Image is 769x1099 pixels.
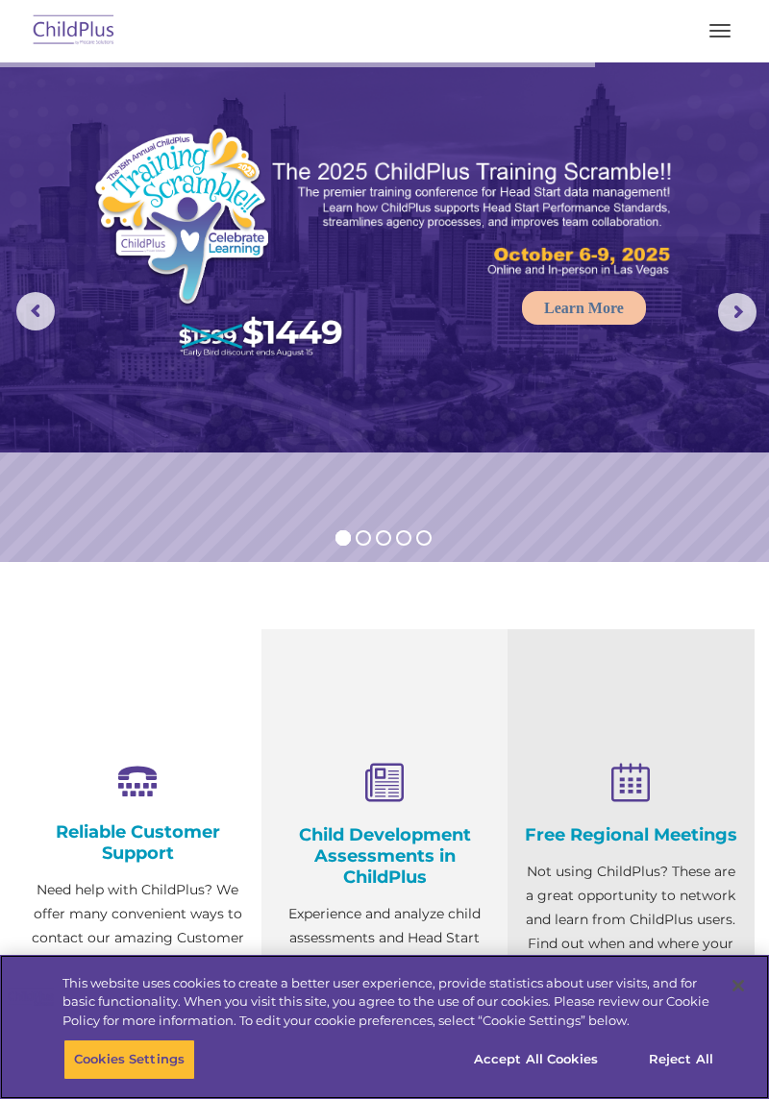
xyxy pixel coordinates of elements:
p: Experience and analyze child assessments and Head Start data management in one system with zero c... [276,902,494,1046]
p: Need help with ChildPlus? We offer many convenient ways to contact our amazing Customer Support r... [29,878,247,1046]
button: Accept All Cookies [463,1039,608,1080]
button: Cookies Settings [63,1039,195,1080]
button: Close [717,965,759,1007]
a: Learn More [522,291,646,325]
h4: Reliable Customer Support [29,821,247,864]
h4: Free Regional Meetings [522,824,740,845]
button: Reject All [621,1039,741,1080]
h4: Child Development Assessments in ChildPlus [276,824,494,888]
p: Not using ChildPlus? These are a great opportunity to network and learn from ChildPlus users. Fin... [522,860,740,1004]
div: This website uses cookies to create a better user experience, provide statistics about user visit... [62,974,715,1031]
img: ChildPlus by Procare Solutions [29,9,119,54]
